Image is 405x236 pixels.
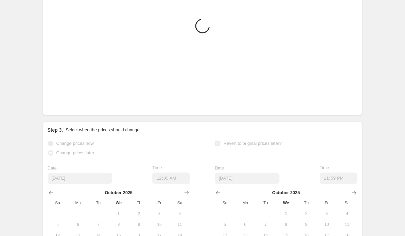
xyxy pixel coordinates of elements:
[296,219,316,230] button: Thursday October 9 2025
[276,219,296,230] button: Wednesday October 8 2025
[65,127,139,133] p: Select when the prices should change
[278,200,293,206] span: We
[337,198,357,208] th: Saturday
[337,219,357,230] button: Saturday October 11 2025
[258,222,273,227] span: 7
[68,198,88,208] th: Monday
[50,200,65,206] span: Su
[169,219,190,230] button: Saturday October 11 2025
[182,188,191,198] button: Show next month, November 2025
[152,173,190,184] input: 12:00
[46,188,56,198] button: Show previous month, September 2025
[319,211,334,216] span: 3
[108,198,129,208] th: Wednesday
[68,219,88,230] button: Monday October 6 2025
[276,198,296,208] th: Wednesday
[129,208,149,219] button: Thursday October 2 2025
[48,165,57,171] span: Date
[88,198,108,208] th: Tuesday
[215,219,235,230] button: Sunday October 5 2025
[48,173,112,184] input: 10/1/2025
[255,198,276,208] th: Tuesday
[317,198,337,208] th: Friday
[132,211,146,216] span: 2
[213,188,223,198] button: Show previous month, September 2025
[238,222,253,227] span: 6
[149,208,169,219] button: Friday October 3 2025
[235,219,255,230] button: Monday October 6 2025
[111,200,126,206] span: We
[337,208,357,219] button: Saturday October 4 2025
[172,222,187,227] span: 11
[215,165,224,171] span: Date
[91,222,106,227] span: 7
[169,208,190,219] button: Saturday October 4 2025
[132,200,146,206] span: Th
[111,222,126,227] span: 8
[111,211,126,216] span: 1
[71,200,85,206] span: Mo
[217,222,232,227] span: 5
[215,198,235,208] th: Sunday
[299,200,314,206] span: Th
[296,198,316,208] th: Thursday
[129,198,149,208] th: Thursday
[215,173,279,184] input: 10/1/2025
[317,219,337,230] button: Friday October 10 2025
[340,211,354,216] span: 4
[129,219,149,230] button: Thursday October 9 2025
[88,219,108,230] button: Tuesday October 7 2025
[340,222,354,227] span: 11
[172,211,187,216] span: 4
[152,222,167,227] span: 10
[255,219,276,230] button: Tuesday October 7 2025
[149,219,169,230] button: Friday October 10 2025
[276,208,296,219] button: Today Wednesday October 1 2025
[48,198,68,208] th: Sunday
[172,200,187,206] span: Sa
[258,200,273,206] span: Tu
[223,141,282,146] span: Revert to original prices later?
[48,219,68,230] button: Sunday October 5 2025
[278,222,293,227] span: 8
[152,211,167,216] span: 3
[317,208,337,219] button: Friday October 3 2025
[56,150,94,155] span: Change prices later
[340,200,354,206] span: Sa
[278,211,293,216] span: 1
[50,222,65,227] span: 5
[296,208,316,219] button: Thursday October 2 2025
[152,165,162,170] span: Time
[108,219,129,230] button: Wednesday October 8 2025
[169,198,190,208] th: Saturday
[48,127,63,133] h2: Step 3.
[235,198,255,208] th: Monday
[108,208,129,219] button: Today Wednesday October 1 2025
[320,173,357,184] input: 12:00
[217,200,232,206] span: Su
[238,200,253,206] span: Mo
[149,198,169,208] th: Friday
[299,222,314,227] span: 9
[319,200,334,206] span: Fr
[349,188,359,198] button: Show next month, November 2025
[320,165,329,170] span: Time
[319,222,334,227] span: 10
[152,200,167,206] span: Fr
[71,222,85,227] span: 6
[56,141,94,146] span: Change prices now
[91,200,106,206] span: Tu
[132,222,146,227] span: 9
[299,211,314,216] span: 2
